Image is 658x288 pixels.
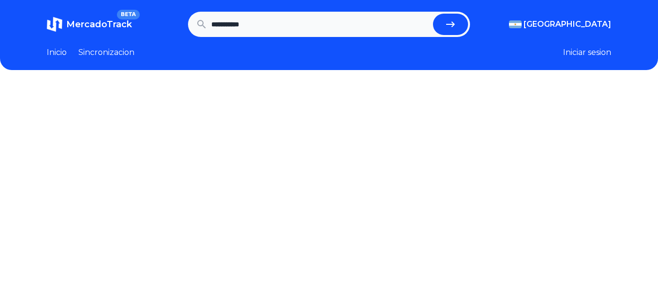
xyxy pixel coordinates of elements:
a: Sincronizacion [78,47,134,58]
a: MercadoTrackBETA [47,17,132,32]
img: Argentina [509,20,522,28]
button: [GEOGRAPHIC_DATA] [509,18,611,30]
span: MercadoTrack [66,19,132,30]
span: [GEOGRAPHIC_DATA] [524,18,611,30]
img: MercadoTrack [47,17,62,32]
a: Inicio [47,47,67,58]
span: BETA [117,10,140,19]
button: Iniciar sesion [563,47,611,58]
